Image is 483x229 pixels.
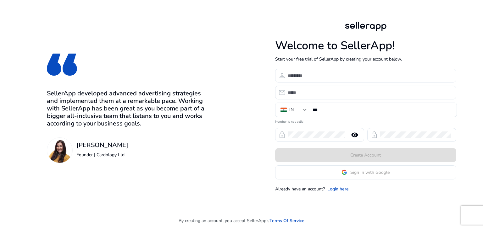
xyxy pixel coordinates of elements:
mat-icon: remove_red_eye [347,131,362,139]
mat-error: Number is not valid [275,118,456,124]
span: lock [370,131,378,139]
h3: [PERSON_NAME] [76,141,128,149]
p: Already have an account? [275,186,325,192]
p: Start your free trial of SellerApp by creating your account below. [275,56,456,62]
span: email [278,89,286,96]
a: Terms Of Service [269,217,304,224]
p: Founder | Cardology Ltd [76,152,128,158]
h1: Welcome to SellerApp! [275,39,456,52]
span: person [278,72,286,79]
a: Login here [327,186,349,192]
div: IN [289,106,294,113]
span: lock [278,131,286,139]
h3: SellerApp developed advanced advertising strategies and implemented them at a remarkable pace. Wo... [47,90,208,127]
